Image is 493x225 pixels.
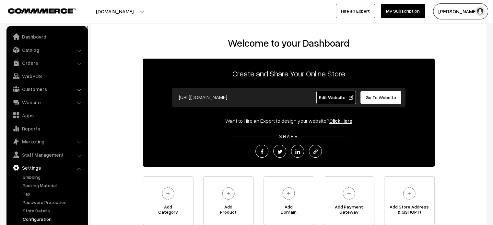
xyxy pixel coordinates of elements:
img: plus.svg [280,185,298,202]
a: Shipping [21,174,85,180]
a: Catalog [8,44,85,56]
a: WebPOS [8,70,85,82]
span: Add Store Address & GST(OPT) [384,204,434,217]
a: Packing Material [21,182,85,189]
button: [PERSON_NAME] [433,3,488,19]
a: My Subscription [381,4,425,18]
a: Dashboard [8,31,85,42]
a: COMMMERCE [8,6,65,14]
a: Store Details [21,207,85,214]
img: user [475,6,485,16]
a: Staff Management [8,149,85,161]
a: AddCategory [143,176,194,225]
a: Orders [8,57,85,69]
a: Password Protection [21,199,85,206]
img: plus.svg [219,185,237,202]
a: Tax [21,190,85,197]
a: Click Here [329,118,352,124]
span: Add Product [204,204,253,217]
span: SHARE [276,133,301,139]
span: Go To Website [366,95,396,100]
a: Add PaymentGateway [324,176,374,225]
a: Hire an Expert [336,4,375,18]
a: Apps [8,109,85,121]
a: Marketing [8,136,85,147]
img: plus.svg [340,185,358,202]
button: [DOMAIN_NAME] [73,3,156,19]
span: Add Category [143,204,193,217]
img: COMMMERCE [8,8,76,13]
a: Configuration [21,216,85,222]
a: Website [8,96,85,108]
a: Reports [8,123,85,134]
p: Create and Share Your Online Store [143,68,435,79]
span: Edit Website [319,95,353,100]
a: Settings [8,162,85,174]
a: Go To Website [360,91,402,104]
img: plus.svg [159,185,177,202]
a: AddDomain [264,176,314,225]
div: Want to Hire an Expert to design your website? [143,117,435,125]
h2: Welcome to your Dashboard [97,37,480,49]
a: Customers [8,83,85,95]
img: plus.svg [400,185,418,202]
span: Add Payment Gateway [324,204,374,217]
a: AddProduct [203,176,254,225]
a: Edit Website [316,91,356,104]
a: Add Store Address& GST(OPT) [384,176,435,225]
span: Add Domain [264,204,314,217]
